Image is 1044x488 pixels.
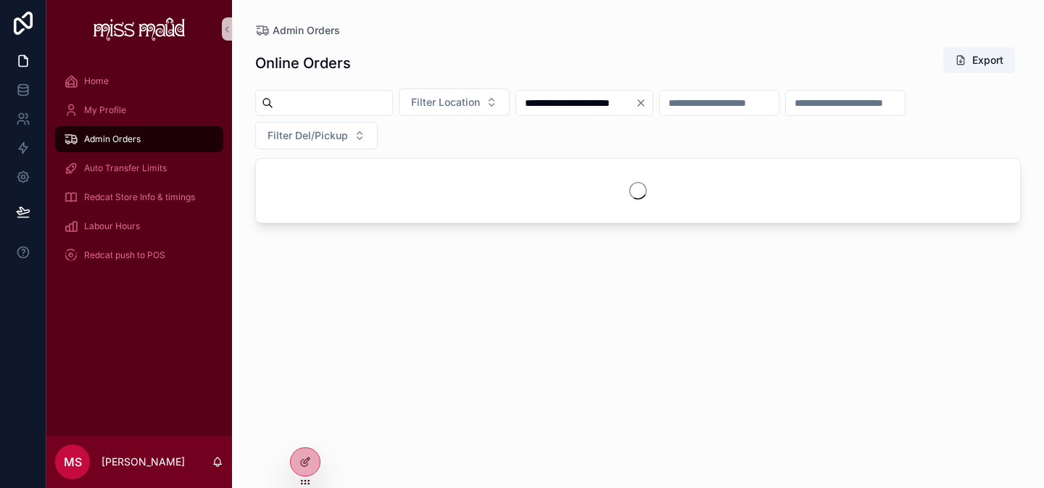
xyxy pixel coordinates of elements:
a: My Profile [55,97,223,123]
span: MS [64,453,82,471]
span: Redcat Store Info & timings [84,191,195,203]
div: scrollable content [46,58,232,287]
a: Labour Hours [55,213,223,239]
button: Select Button [255,122,378,149]
button: Select Button [399,88,510,116]
span: Filter Del/Pickup [268,128,348,143]
button: Clear [635,97,652,109]
a: Admin Orders [255,23,340,38]
span: Redcat push to POS [84,249,165,261]
span: Admin Orders [84,133,141,145]
span: Admin Orders [273,23,340,38]
p: [PERSON_NAME] [101,455,185,469]
a: Home [55,68,223,94]
span: Labour Hours [84,220,140,232]
button: Export [943,47,1015,73]
img: App logo [94,17,186,41]
a: Redcat push to POS [55,242,223,268]
span: My Profile [84,104,126,116]
a: Redcat Store Info & timings [55,184,223,210]
a: Admin Orders [55,126,223,152]
span: Home [84,75,109,87]
h1: Online Orders [255,53,351,73]
a: Auto Transfer Limits [55,155,223,181]
span: Auto Transfer Limits [84,162,167,174]
span: Filter Location [411,95,480,109]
